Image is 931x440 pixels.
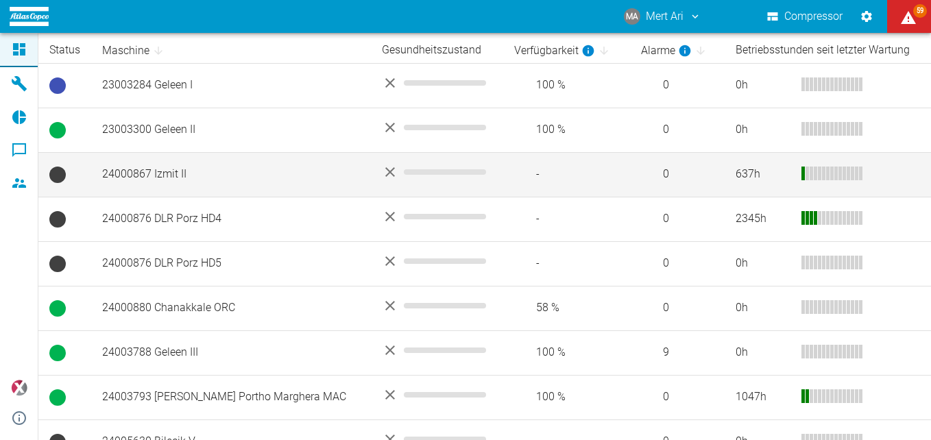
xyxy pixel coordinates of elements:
[514,389,619,405] span: 100 %
[514,300,619,316] span: 58 %
[514,345,619,360] span: 100 %
[514,167,619,182] span: -
[641,122,714,138] span: 0
[371,38,503,63] th: Gesundheitszustand
[622,4,703,29] button: mert.ari@atlascopco.com
[913,4,927,18] span: 59
[764,4,846,29] button: Compressor
[49,211,66,228] span: Keine Daten
[91,152,371,197] td: 24000867 Izmit II
[11,380,27,396] img: Xplore Logo
[382,164,492,180] div: No data
[91,286,371,330] td: 24000880 Chanakkale ORC
[514,211,619,227] span: -
[382,208,492,225] div: No data
[49,389,66,406] span: Betrieb
[49,300,66,317] span: Betrieb
[641,389,714,405] span: 0
[382,342,492,358] div: No data
[102,42,167,59] span: Maschine
[736,77,790,93] div: 0 h
[91,330,371,375] td: 24003788 Geleen III
[49,167,66,183] span: Keine Daten
[736,211,790,227] div: 2345 h
[641,300,714,316] span: 0
[624,8,640,25] div: MA
[382,119,492,136] div: No data
[382,297,492,314] div: No data
[91,197,371,241] td: 24000876 DLR Porz HD4
[514,256,619,271] span: -
[641,211,714,227] span: 0
[514,122,619,138] span: 100 %
[736,256,790,271] div: 0 h
[736,300,790,316] div: 0 h
[382,387,492,403] div: No data
[91,241,371,286] td: 24000876 DLR Porz HD5
[49,122,66,138] span: Betrieb
[514,42,595,59] div: berechnet für die letzten 7 Tage
[641,256,714,271] span: 0
[736,122,790,138] div: 0 h
[38,38,91,63] th: Status
[725,38,931,63] th: Betriebsstunden seit letzter Wartung
[736,345,790,360] div: 0 h
[382,253,492,269] div: No data
[10,7,49,25] img: logo
[641,42,692,59] div: berechnet für die letzten 7 Tage
[641,345,714,360] span: 9
[641,167,714,182] span: 0
[736,389,790,405] div: 1047 h
[49,345,66,361] span: Betrieb
[514,77,619,93] span: 100 %
[91,63,371,108] td: 23003284 Geleen I
[49,77,66,94] span: Betriebsbereit
[91,108,371,152] td: 23003300 Geleen II
[49,256,66,272] span: Keine Daten
[641,77,714,93] span: 0
[382,75,492,91] div: No data
[854,4,879,29] button: Einstellungen
[91,375,371,419] td: 24003793 [PERSON_NAME] Portho Marghera MAC
[736,167,790,182] div: 637 h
